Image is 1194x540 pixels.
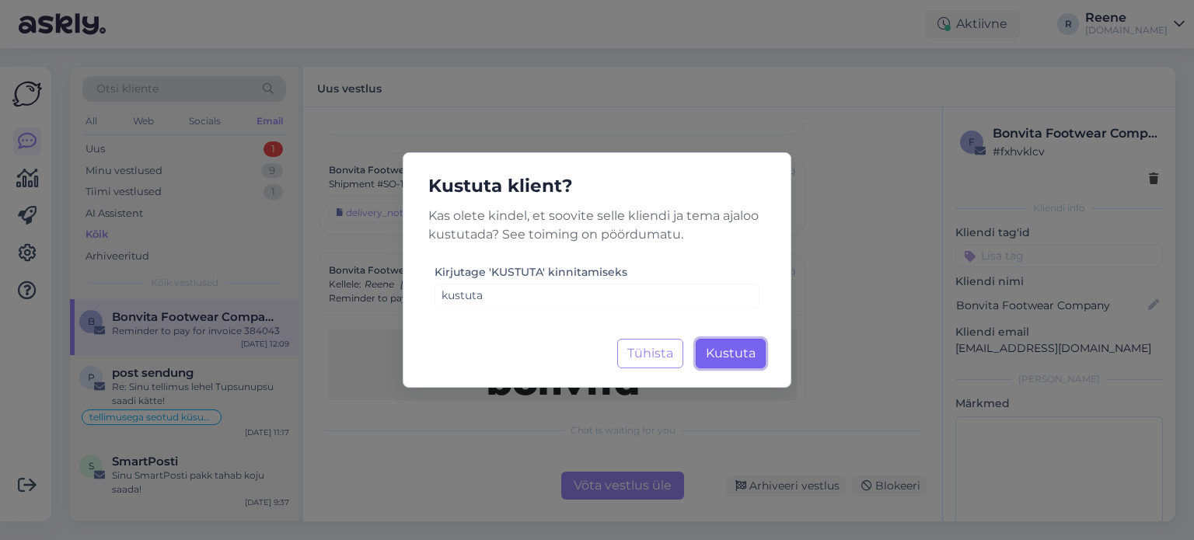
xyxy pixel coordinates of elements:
[416,207,778,244] p: Kas olete kindel, et soovite selle kliendi ja tema ajaloo kustutada? See toiming on pöördumatu.
[416,172,778,200] h5: Kustuta klient?
[617,339,683,368] button: Tühista
[706,346,756,361] span: Kustuta
[696,339,766,368] button: Kustuta
[435,264,627,280] label: Kirjutage 'KUSTUTA' kinnitamiseks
